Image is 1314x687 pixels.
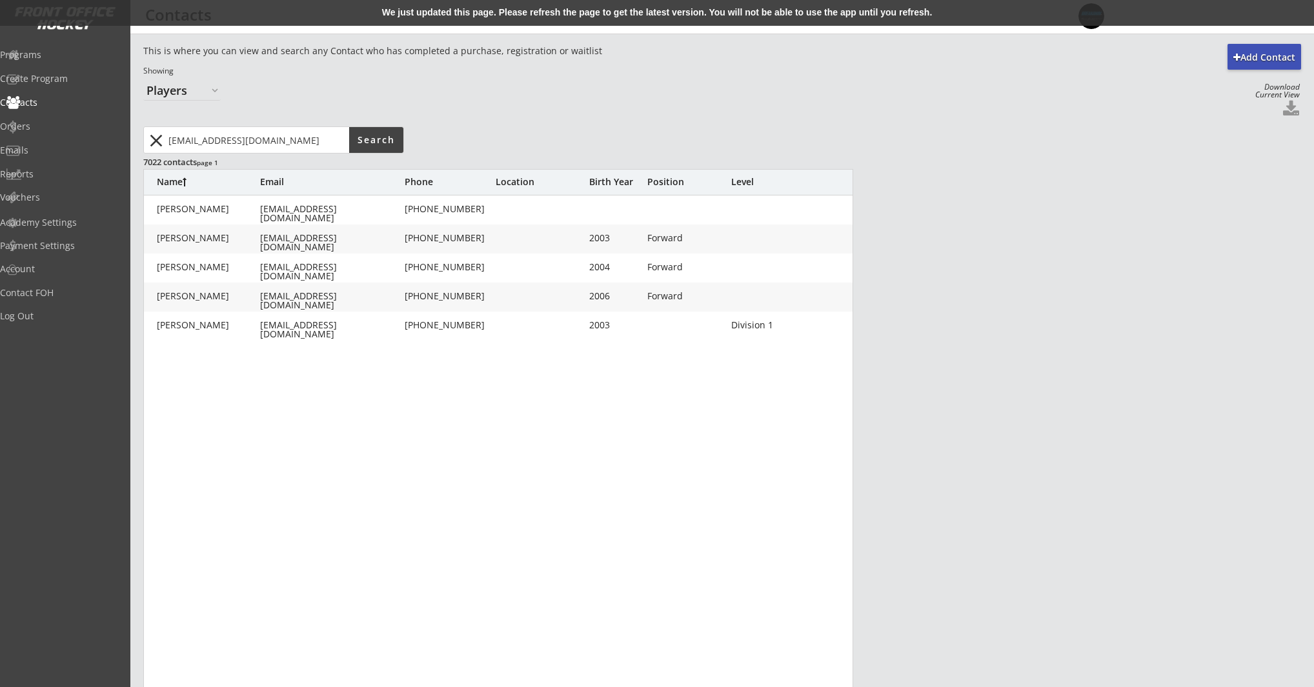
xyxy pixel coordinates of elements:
div: [PHONE_NUMBER] [405,204,495,214]
div: [EMAIL_ADDRESS][DOMAIN_NAME] [260,204,402,223]
div: [PHONE_NUMBER] [405,292,495,301]
div: Showing [143,66,687,77]
div: Name [157,177,260,186]
div: [EMAIL_ADDRESS][DOMAIN_NAME] [260,292,402,310]
div: [PERSON_NAME] [157,204,260,214]
div: 2003 [589,321,641,330]
div: [PERSON_NAME] [157,263,260,272]
div: Add Contact [1228,51,1301,64]
div: [PERSON_NAME] [157,292,260,301]
input: Type here... [166,127,349,153]
div: Birth Year [589,177,641,186]
div: Download Current View [1249,83,1300,99]
div: This is where you can view and search any Contact who has completed a purchase, registration or w... [143,45,687,57]
font: page 1 [197,158,218,167]
div: [EMAIL_ADDRESS][DOMAIN_NAME] [260,263,402,281]
button: close [145,130,167,151]
div: 7022 contacts [143,156,402,168]
div: Division 1 [731,321,809,330]
div: Level [731,177,809,186]
div: [EMAIL_ADDRESS][DOMAIN_NAME] [260,321,402,339]
div: Phone [405,177,495,186]
div: [PERSON_NAME] [157,234,260,243]
button: Search [349,127,403,153]
div: Email [260,177,402,186]
div: Forward [647,234,725,243]
div: Forward [647,292,725,301]
div: [EMAIL_ADDRESS][DOMAIN_NAME] [260,234,402,252]
div: Location [496,177,586,186]
div: [PHONE_NUMBER] [405,234,495,243]
div: 2003 [589,234,641,243]
div: 2004 [589,263,641,272]
div: 2006 [589,292,641,301]
div: [PHONE_NUMBER] [405,263,495,272]
div: Position [647,177,725,186]
button: Click to download all Contacts. Your browser settings may try to block it, check your security se... [1282,101,1301,118]
div: [PERSON_NAME] [157,321,260,330]
div: [PHONE_NUMBER] [405,321,495,330]
div: Forward [647,263,725,272]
